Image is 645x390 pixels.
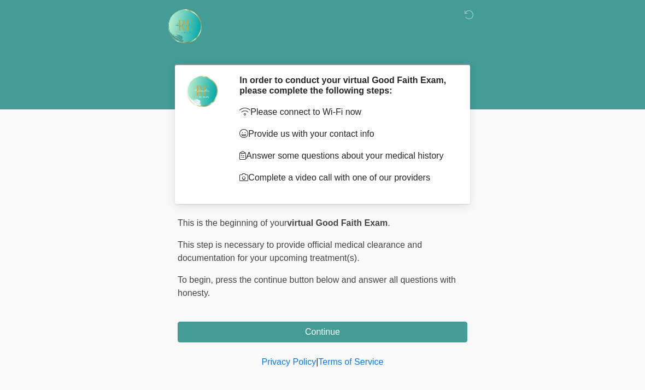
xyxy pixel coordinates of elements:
span: To begin, [178,275,215,284]
span: This is the beginning of your [178,218,287,228]
h2: In order to conduct your virtual Good Faith Exam, please complete the following steps: [239,75,451,96]
span: This step is necessary to provide official medical clearance and documentation for your upcoming ... [178,240,422,263]
img: Agent Avatar [186,75,219,108]
p: Complete a video call with one of our providers [239,171,451,184]
span: press the continue button below and answer all questions with honesty. [178,275,456,298]
p: Please connect to Wi-Fi now [239,106,451,119]
a: Privacy Policy [262,357,316,366]
img: Rehydrate Aesthetics & Wellness Logo [167,8,203,44]
strong: virtual Good Faith Exam [287,218,388,228]
p: Provide us with your contact info [239,127,451,141]
a: | [316,357,318,366]
p: Answer some questions about your medical history [239,149,451,162]
a: Terms of Service [318,357,383,366]
span: . [388,218,390,228]
button: Continue [178,322,467,342]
